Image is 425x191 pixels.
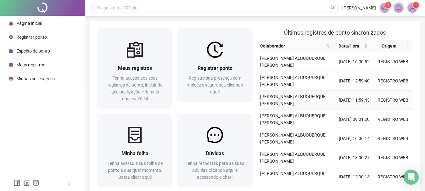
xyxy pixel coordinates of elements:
[335,91,374,110] td: [DATE] 11:59:43
[260,113,326,125] span: [PERSON_NAME] ALBUQUERQUE [PERSON_NAME]
[16,62,45,67] span: Meus registros
[33,180,39,186] span: instagram
[387,3,389,7] span: 1
[260,132,326,144] span: [PERSON_NAME] ALBUQUERQUE [PERSON_NAME]
[108,161,163,180] span: Tenha acesso a sua folha de ponto a qualquer momento. Basta clicar aqui!
[335,110,374,129] td: [DATE] 09:01:20
[108,76,163,101] span: Tenha acesso aos seus registros de ponto, incluindo geolocalização e demais observações!
[335,129,374,148] td: [DATE] 16:06:14
[335,71,374,91] td: [DATE] 12:59:40
[260,56,326,68] span: [PERSON_NAME] ALBUQUERQUE [PERSON_NAME]
[187,76,243,94] span: Registre sua presença com rapidez e segurança clicando aqui!
[374,167,412,187] td: REGISTRO WEB
[284,29,386,36] span: Últimos registros de ponto sincronizados
[374,110,412,129] td: REGISTRO WEB
[374,91,412,110] td: REGISTRO WEB
[408,3,417,13] img: 92118
[385,2,391,8] sup: 1
[335,42,362,49] span: Data/Hora
[370,40,408,52] th: Origem
[98,28,172,109] a: Meus registrosTenha acesso aos seus registros de ponto, incluindo geolocalização e demais observa...
[333,40,370,52] th: Data/Hora
[16,21,42,26] span: Página inicial
[330,6,335,10] span: search
[342,4,376,11] span: [PERSON_NAME]
[335,148,374,167] td: [DATE] 13:00:27
[404,170,419,185] div: Open Intercom Messenger
[9,76,13,81] span: schedule
[67,181,71,186] span: left
[121,150,148,156] span: Minha folha
[16,48,50,53] span: Espelho de ponto
[9,35,13,39] span: environment
[9,21,13,25] span: home
[260,152,326,164] span: [PERSON_NAME] ALBUQUERQUE [PERSON_NAME]
[335,52,374,71] td: [DATE] 16:00:52
[118,65,152,71] span: Meus registros
[325,41,331,51] span: search
[335,167,374,187] td: [DATE] 12:00:13
[98,114,172,187] a: Minha folhaTenha acesso a sua folha de ponto a qualquer momento. Basta clicar aqui!
[9,63,13,67] span: clock-circle
[23,180,30,186] span: linkedin
[177,114,252,187] a: DúvidasTenha respostas para as suas dúvidas clicando aqui e acessando o chat!
[260,94,326,106] span: [PERSON_NAME] ALBUQUERQUE [PERSON_NAME]
[415,3,417,7] span: 1
[186,161,244,180] span: Tenha respostas para as suas dúvidas clicando aqui e acessando o chat!
[14,180,20,186] span: facebook
[9,49,13,53] span: file
[413,2,419,8] sup: Atualize o seu contato no menu Meus Dados
[177,28,252,102] a: Registrar pontoRegistre sua presença com rapidez e segurança clicando aqui!
[374,71,412,91] td: REGISTRO WEB
[16,35,47,40] span: Registrar ponto
[260,171,326,183] span: [PERSON_NAME] ALBUQUERQUE [PERSON_NAME]
[206,150,224,156] span: Dúvidas
[198,65,232,71] span: Registrar ponto
[16,76,55,81] span: Minhas solicitações
[382,5,388,11] span: notification
[374,148,412,167] td: REGISTRO WEB
[374,52,412,71] td: REGISTRO WEB
[326,44,330,48] span: search
[260,42,324,49] span: Colaborador
[396,5,401,11] span: bell
[374,129,412,148] td: REGISTRO WEB
[260,75,326,87] span: [PERSON_NAME] ALBUQUERQUE [PERSON_NAME]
